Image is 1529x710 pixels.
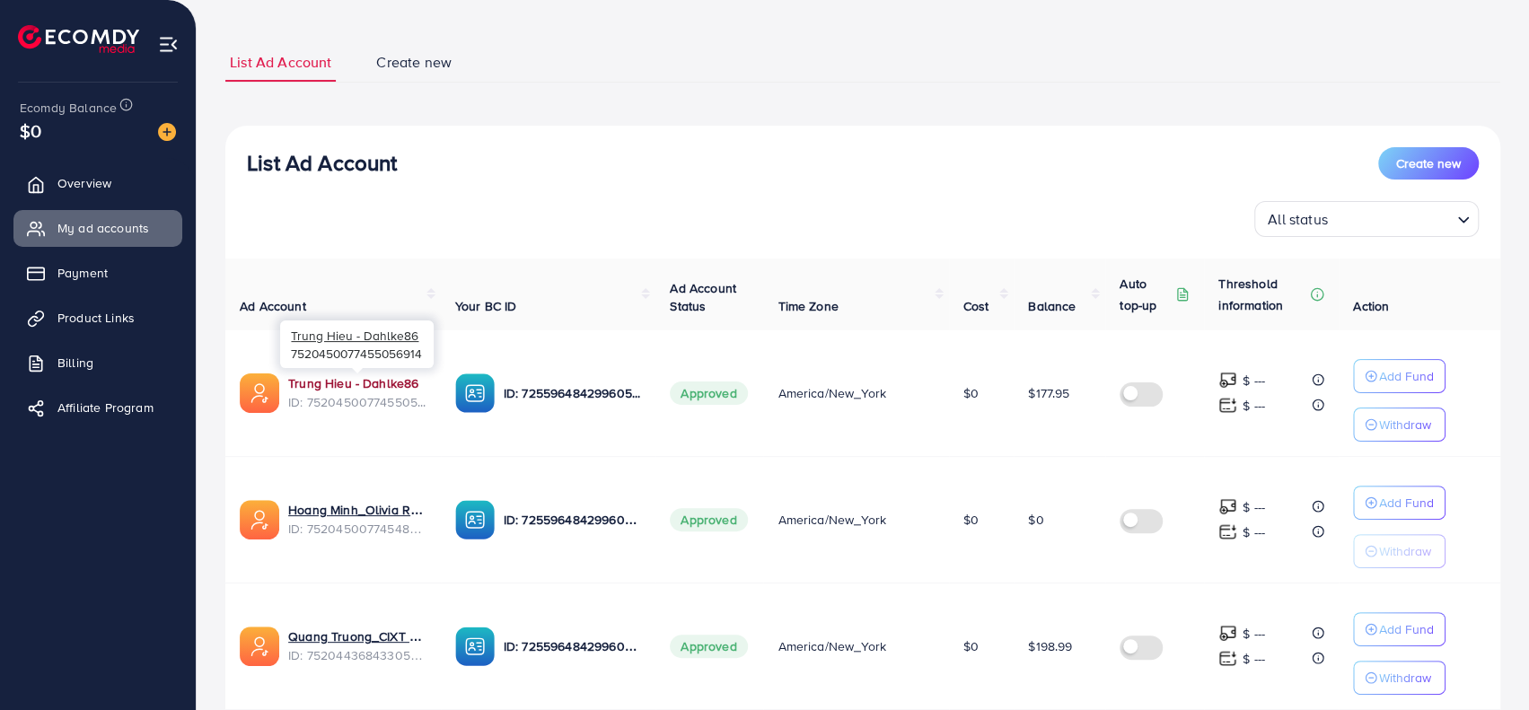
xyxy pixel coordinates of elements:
img: ic-ads-acc.e4c84228.svg [240,373,279,413]
span: Affiliate Program [57,399,154,416]
span: Ad Account [240,297,306,315]
p: $ --- [1243,395,1265,416]
p: $ --- [1243,496,1265,518]
p: $ --- [1243,370,1265,391]
span: Action [1353,297,1389,315]
span: Ecomdy Balance [20,99,117,117]
a: My ad accounts [13,210,182,246]
img: image [158,123,176,141]
span: $0 [963,384,979,402]
span: Trung Hieu - Dahlke86 [291,327,418,344]
span: Billing [57,354,93,372]
p: $ --- [1243,522,1265,543]
span: $0 [963,511,979,529]
a: Overview [13,165,182,201]
img: menu [158,34,179,55]
button: Add Fund [1353,486,1446,520]
span: ID: 7520450077455056914 [288,393,426,411]
span: $198.99 [1028,637,1072,655]
button: Withdraw [1353,534,1446,568]
div: 7520450077455056914 [280,320,434,368]
iframe: Chat [1453,629,1516,697]
button: Add Fund [1353,612,1446,646]
img: logo [18,25,139,53]
button: Withdraw [1353,408,1446,442]
span: Approved [670,381,747,405]
div: Search for option [1254,201,1479,237]
span: America/New_York [778,384,886,402]
a: Affiliate Program [13,390,182,425]
span: Cost [963,297,989,315]
input: Search for option [1333,203,1450,232]
a: Hoang Minh_Olivia Recendiz LLC [288,501,426,519]
span: Your BC ID [455,297,517,315]
span: Approved [670,635,747,658]
a: Payment [13,255,182,291]
div: <span class='underline'>Hoang Minh_Olivia Recendiz LLC</span></br>7520450077454827538 [288,501,426,538]
p: Withdraw [1379,414,1431,435]
button: Create new [1378,147,1479,180]
span: Overview [57,174,111,192]
p: Add Fund [1379,618,1434,640]
span: Time Zone [778,297,838,315]
span: Product Links [57,309,135,327]
span: List Ad Account [230,52,331,73]
p: ID: 7255964842996056065 [504,635,642,657]
img: ic-ads-acc.e4c84228.svg [240,500,279,539]
img: top-up amount [1218,396,1237,415]
p: $ --- [1243,648,1265,670]
div: <span class='underline'>Quang Truong_CIXT FLY LLC</span></br>7520443684330586119 [288,627,426,664]
span: Payment [57,264,108,282]
h3: List Ad Account [247,150,397,176]
span: America/New_York [778,637,886,655]
span: ID: 7520450077454827538 [288,520,426,538]
span: Ad Account Status [670,279,736,315]
span: $0 [20,118,41,144]
p: Withdraw [1379,667,1431,688]
span: America/New_York [778,511,886,529]
img: top-up amount [1218,371,1237,390]
span: My ad accounts [57,219,149,237]
img: top-up amount [1218,624,1237,643]
img: ic-ba-acc.ded83a64.svg [455,500,495,539]
button: Withdraw [1353,661,1446,695]
span: $0 [1028,511,1043,529]
span: Approved [670,508,747,531]
img: top-up amount [1218,497,1237,516]
span: $177.95 [1028,384,1069,402]
span: Balance [1028,297,1076,315]
p: Add Fund [1379,365,1434,387]
a: Trung Hieu - Dahlke86 [288,374,426,392]
p: Threshold information [1218,273,1306,316]
img: top-up amount [1218,649,1237,668]
a: Billing [13,345,182,381]
span: All status [1264,206,1331,232]
p: ID: 7255964842996056065 [504,509,642,530]
a: Product Links [13,300,182,336]
img: ic-ba-acc.ded83a64.svg [455,627,495,666]
img: ic-ba-acc.ded83a64.svg [455,373,495,413]
span: Create new [376,52,452,73]
p: ID: 7255964842996056065 [504,382,642,404]
span: $0 [963,637,979,655]
p: Withdraw [1379,540,1431,562]
p: Add Fund [1379,492,1434,513]
img: ic-ads-acc.e4c84228.svg [240,627,279,666]
span: ID: 7520443684330586119 [288,646,426,664]
p: Auto top-up [1120,273,1172,316]
a: Quang Truong_CIXT FLY LLC [288,627,426,645]
p: $ --- [1243,623,1265,644]
img: top-up amount [1218,522,1237,541]
button: Add Fund [1353,359,1446,393]
span: Create new [1396,154,1461,172]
